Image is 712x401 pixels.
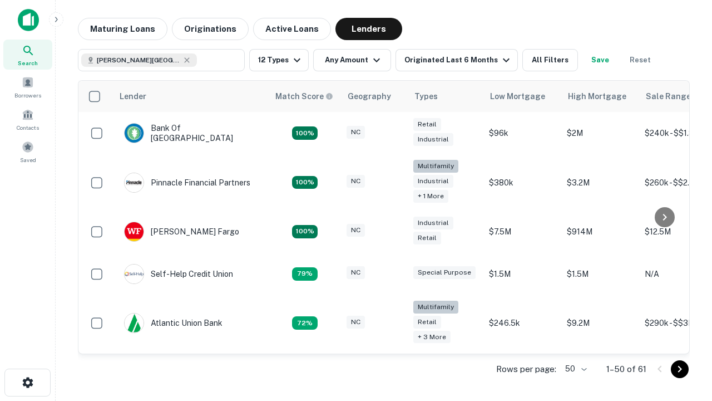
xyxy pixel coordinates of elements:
div: Industrial [413,217,453,229]
img: capitalize-icon.png [18,9,39,31]
iframe: Chat Widget [656,276,712,330]
button: Originated Last 6 Months [395,49,518,71]
div: 50 [561,361,589,377]
button: Reset [622,49,658,71]
button: Save your search to get updates of matches that match your search criteria. [582,49,618,71]
div: Matching Properties: 25, hasApolloMatch: undefined [292,176,318,189]
th: High Mortgage [561,81,639,112]
div: Geography [348,90,391,103]
div: Retail [413,232,441,244]
div: + 3 more [413,331,451,344]
div: Capitalize uses an advanced AI algorithm to match your search with the best lender. The match sco... [275,90,333,102]
div: Atlantic Union Bank [124,313,222,333]
div: Self-help Credit Union [124,264,233,284]
th: Low Mortgage [483,81,561,112]
td: $3.3M [561,351,639,393]
div: Pinnacle Financial Partners [124,173,250,193]
td: $246.5k [483,295,561,351]
th: Capitalize uses an advanced AI algorithm to match your search with the best lender. The match sco... [269,81,341,112]
img: picture [125,124,144,143]
td: $9.2M [561,295,639,351]
div: Multifamily [413,160,458,173]
td: $7.5M [483,211,561,253]
button: Any Amount [313,49,391,71]
div: Special Purpose [413,266,476,279]
img: picture [125,173,144,192]
button: Active Loans [253,18,331,40]
td: $914M [561,211,639,253]
div: Industrial [413,133,453,146]
div: Bank Of [GEOGRAPHIC_DATA] [124,123,258,143]
div: Low Mortgage [490,90,545,103]
th: Geography [341,81,408,112]
div: NC [347,126,365,139]
div: NC [347,266,365,279]
button: Maturing Loans [78,18,167,40]
div: Retail [413,316,441,329]
a: Search [3,40,52,70]
button: Go to next page [671,360,689,378]
span: Borrowers [14,91,41,100]
td: $3.2M [561,154,639,211]
span: Search [18,58,38,67]
a: Borrowers [3,72,52,102]
div: Matching Properties: 10, hasApolloMatch: undefined [292,316,318,330]
img: picture [125,314,144,332]
button: All Filters [522,49,578,71]
button: Originations [172,18,249,40]
div: NC [347,316,365,329]
div: Matching Properties: 14, hasApolloMatch: undefined [292,126,318,140]
th: Lender [113,81,269,112]
div: Sale Range [646,90,691,103]
td: $1.5M [483,253,561,295]
a: Contacts [3,104,52,134]
div: Matching Properties: 11, hasApolloMatch: undefined [292,267,318,281]
h6: Match Score [275,90,331,102]
div: Originated Last 6 Months [404,53,513,67]
div: Matching Properties: 15, hasApolloMatch: undefined [292,225,318,238]
div: + 1 more [413,190,448,203]
td: $96k [483,112,561,154]
td: $380k [483,154,561,211]
div: NC [347,224,365,237]
div: Multifamily [413,301,458,314]
a: Saved [3,136,52,167]
button: Lenders [335,18,402,40]
span: Contacts [17,123,39,132]
img: picture [125,222,144,241]
td: $1.5M [561,253,639,295]
div: High Mortgage [568,90,626,103]
th: Types [408,81,483,112]
div: [PERSON_NAME] Fargo [124,222,239,242]
div: NC [347,175,365,188]
td: $2M [561,112,639,154]
span: Saved [20,155,36,164]
p: Rows per page: [496,363,556,376]
span: [PERSON_NAME][GEOGRAPHIC_DATA], [GEOGRAPHIC_DATA] [97,55,180,65]
p: 1–50 of 61 [606,363,646,376]
div: Lender [120,90,146,103]
div: Types [414,90,438,103]
div: Retail [413,118,441,131]
img: picture [125,265,144,283]
button: 12 Types [249,49,309,71]
td: $200k [483,351,561,393]
div: Industrial [413,175,453,188]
